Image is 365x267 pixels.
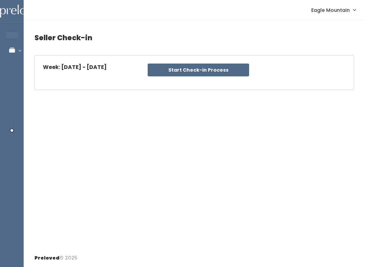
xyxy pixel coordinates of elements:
h4: Seller Check-in [34,28,354,47]
span: Eagle Mountain [311,6,350,14]
a: Eagle Mountain [305,3,362,17]
span: Preloved [34,254,59,261]
div: © 2025 [34,249,77,262]
button: Start Check-in Process [148,64,249,76]
h5: Week: [DATE] - [DATE] [43,64,107,70]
